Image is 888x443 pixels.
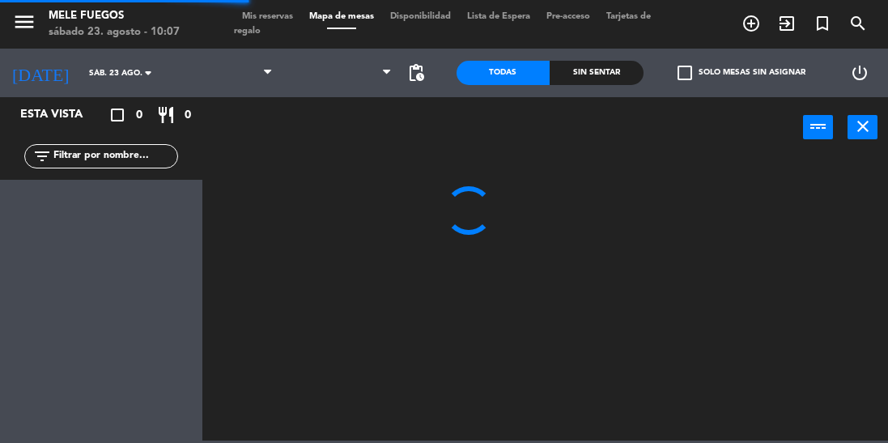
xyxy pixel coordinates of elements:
[32,147,52,166] i: filter_list
[853,117,873,136] i: close
[678,66,692,80] span: check_box_outline_blank
[538,12,598,21] span: Pre-acceso
[49,8,180,24] div: Mele Fuegos
[382,12,459,21] span: Disponibilidad
[8,105,117,125] div: Esta vista
[803,115,833,139] button: power_input
[550,61,644,85] div: Sin sentar
[813,14,832,33] i: turned_in_not
[678,66,805,80] label: Solo mesas sin asignar
[156,105,176,125] i: restaurant
[49,24,180,40] div: sábado 23. agosto - 10:07
[406,63,426,83] span: pending_actions
[777,14,797,33] i: exit_to_app
[301,12,382,21] span: Mapa de mesas
[850,63,869,83] i: power_settings_new
[52,147,177,165] input: Filtrar por nombre...
[138,63,158,83] i: arrow_drop_down
[185,106,191,125] span: 0
[136,106,142,125] span: 0
[809,117,828,136] i: power_input
[234,12,301,21] span: Mis reservas
[459,12,538,21] span: Lista de Espera
[457,61,550,85] div: Todas
[12,10,36,34] i: menu
[848,14,868,33] i: search
[741,14,761,33] i: add_circle_outline
[12,10,36,40] button: menu
[848,115,877,139] button: close
[108,105,127,125] i: crop_square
